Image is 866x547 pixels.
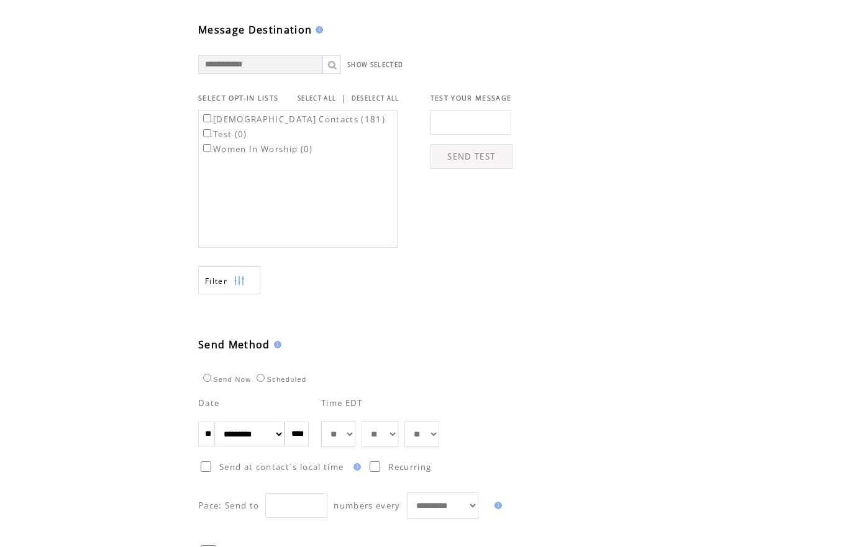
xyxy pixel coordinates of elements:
[198,266,260,294] a: Filter
[198,500,259,511] span: Pace: Send to
[219,461,344,472] span: Send at contact`s local time
[341,93,346,104] span: |
[257,374,265,382] input: Scheduled
[203,374,211,382] input: Send Now
[431,94,512,102] span: TEST YOUR MESSAGE
[234,267,245,295] img: filters.png
[312,26,323,34] img: help.gif
[198,338,270,351] span: Send Method
[347,61,403,69] a: SHOW SELECTED
[203,144,211,152] input: Women In Worship (0)
[298,94,336,102] a: SELECT ALL
[205,276,227,286] span: Show filters
[270,341,281,348] img: help.gif
[253,376,306,383] label: Scheduled
[201,114,385,125] label: [DEMOGRAPHIC_DATA] Contacts (181)
[350,463,361,471] img: help.gif
[334,500,400,511] span: numbers every
[201,129,247,140] label: Test (0)
[431,144,513,169] a: SEND TEST
[388,461,431,472] span: Recurring
[200,376,251,383] label: Send Now
[203,114,211,122] input: [DEMOGRAPHIC_DATA] Contacts (181)
[201,143,313,155] label: Women In Worship (0)
[352,94,399,102] a: DESELECT ALL
[321,397,363,409] span: Time EDT
[198,397,219,409] span: Date
[203,129,211,137] input: Test (0)
[491,502,502,509] img: help.gif
[198,23,312,37] span: Message Destination
[198,94,278,102] span: SELECT OPT-IN LISTS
